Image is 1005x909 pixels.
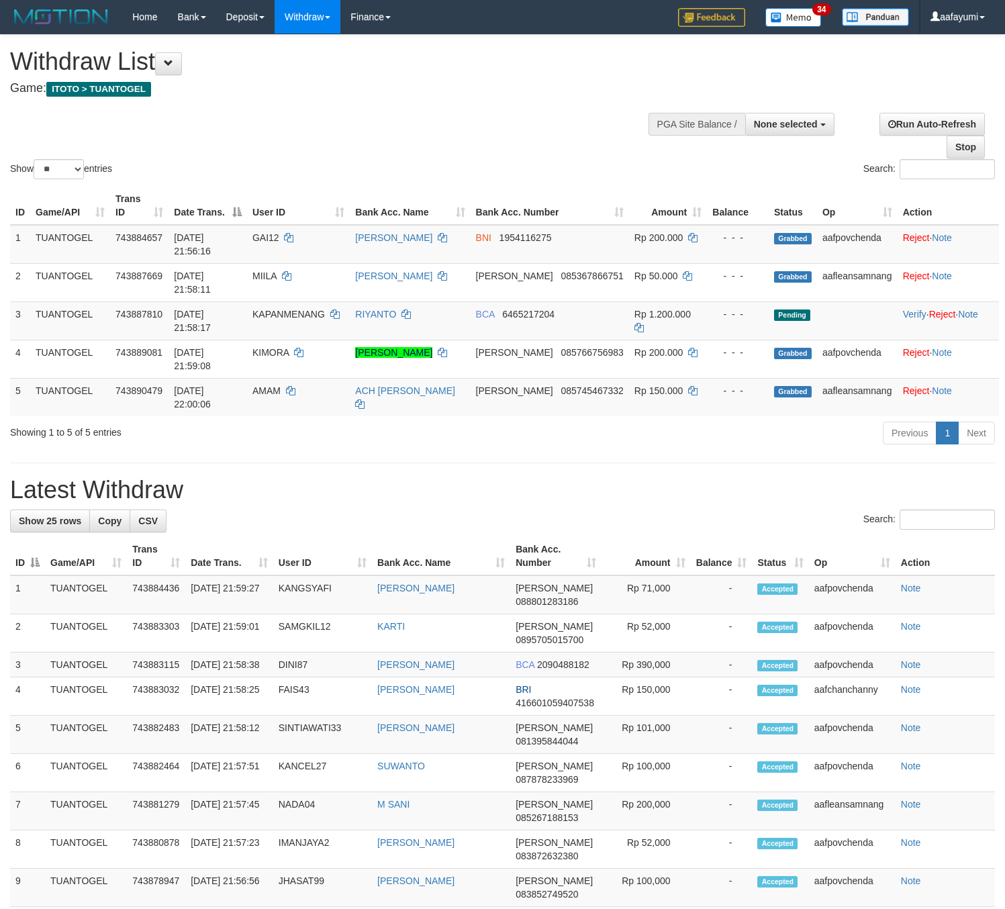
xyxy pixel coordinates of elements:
[691,716,753,754] td: -
[185,677,273,716] td: [DATE] 21:58:25
[10,82,657,95] h4: Game:
[127,754,185,792] td: 743882464
[691,830,753,869] td: -
[757,583,798,595] span: Accepted
[901,875,921,886] a: Note
[252,309,325,320] span: KAPANMENANG
[252,271,277,281] span: MIILA
[602,830,691,869] td: Rp 52,000
[30,301,110,340] td: TUANTOGEL
[355,309,396,320] a: RIYANTO
[774,348,812,359] span: Grabbed
[45,716,127,754] td: TUANTOGEL
[649,113,745,136] div: PGA Site Balance /
[185,716,273,754] td: [DATE] 21:58:12
[10,378,30,416] td: 5
[765,8,822,27] img: Button%20Memo.svg
[174,232,211,256] span: [DATE] 21:56:16
[355,271,432,281] a: [PERSON_NAME]
[19,516,81,526] span: Show 25 rows
[634,232,683,243] span: Rp 200.000
[602,754,691,792] td: Rp 100,000
[903,347,930,358] a: Reject
[273,614,372,653] td: SAMGKIL12
[476,347,553,358] span: [PERSON_NAME]
[901,583,921,593] a: Note
[516,722,593,733] span: [PERSON_NAME]
[355,347,432,358] a: [PERSON_NAME]
[757,660,798,671] span: Accepted
[516,875,593,886] span: [PERSON_NAME]
[929,309,956,320] a: Reject
[10,510,90,532] a: Show 25 rows
[842,8,909,26] img: panduan.png
[45,614,127,653] td: TUANTOGEL
[110,187,169,225] th: Trans ID: activate to sort column ascending
[169,187,247,225] th: Date Trans.: activate to sort column descending
[947,136,985,158] a: Stop
[516,889,578,900] span: Copy 083852749520 to clipboard
[138,516,158,526] span: CSV
[377,583,454,593] a: [PERSON_NAME]
[127,653,185,677] td: 743883115
[10,614,45,653] td: 2
[30,340,110,378] td: TUANTOGEL
[273,869,372,907] td: JHASAT99
[127,716,185,754] td: 743882483
[10,537,45,575] th: ID: activate to sort column descending
[273,792,372,830] td: NADA04
[273,754,372,792] td: KANCEL27
[817,378,898,416] td: aafleansamnang
[185,754,273,792] td: [DATE] 21:57:51
[898,263,999,301] td: ·
[812,3,830,15] span: 34
[516,812,578,823] span: Copy 085267188153 to clipboard
[752,537,808,575] th: Status: activate to sort column ascending
[883,422,937,444] a: Previous
[516,596,578,607] span: Copy 088801283186 to clipboard
[115,271,162,281] span: 743887669
[10,869,45,907] td: 9
[757,800,798,811] span: Accepted
[898,301,999,340] td: · ·
[502,309,555,320] span: Copy 6465217204 to clipboard
[898,340,999,378] td: ·
[863,510,995,530] label: Search:
[127,830,185,869] td: 743880878
[903,271,930,281] a: Reject
[185,869,273,907] td: [DATE] 21:56:56
[712,307,763,321] div: - - -
[89,510,130,532] a: Copy
[809,537,896,575] th: Op: activate to sort column ascending
[377,761,425,771] a: SUWANTO
[516,583,593,593] span: [PERSON_NAME]
[691,653,753,677] td: -
[377,659,454,670] a: [PERSON_NAME]
[809,677,896,716] td: aafchanchanny
[476,385,553,396] span: [PERSON_NAME]
[355,232,432,243] a: [PERSON_NAME]
[516,736,578,747] span: Copy 081395844044 to clipboard
[115,385,162,396] span: 743890479
[516,837,593,848] span: [PERSON_NAME]
[10,754,45,792] td: 6
[809,653,896,677] td: aafpovchenda
[932,385,952,396] a: Note
[10,7,112,27] img: MOTION_logo.png
[932,271,952,281] a: Note
[377,837,454,848] a: [PERSON_NAME]
[98,516,122,526] span: Copy
[809,830,896,869] td: aafpovchenda
[30,263,110,301] td: TUANTOGEL
[45,677,127,716] td: TUANTOGEL
[252,347,289,358] span: KIMORA
[10,263,30,301] td: 2
[350,187,470,225] th: Bank Acc. Name: activate to sort column ascending
[174,385,211,410] span: [DATE] 22:00:06
[712,384,763,397] div: - - -
[34,159,84,179] select: Showentries
[958,422,995,444] a: Next
[629,187,707,225] th: Amount: activate to sort column ascending
[901,621,921,632] a: Note
[377,799,410,810] a: M SANI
